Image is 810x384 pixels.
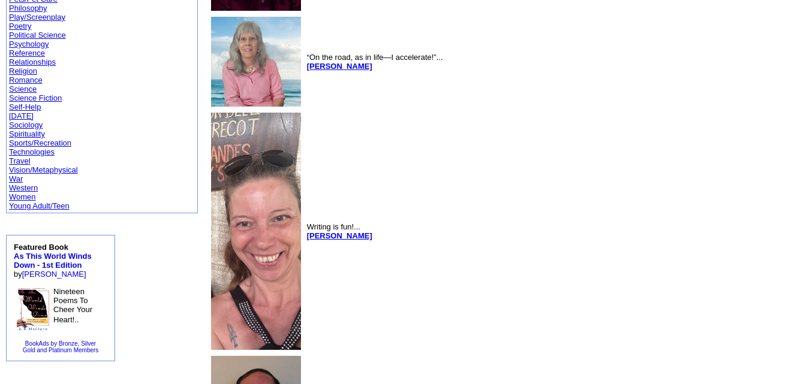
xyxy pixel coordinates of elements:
[9,111,34,120] a: [DATE]
[23,340,99,353] a: BookAds by Bronze, SilverGold and Platinum Members
[53,287,92,324] font: Nineteen Poems To Cheer Your Heart!..
[14,243,92,279] font: by
[9,138,71,147] a: Sports/Recreation
[9,93,62,102] a: Science Fiction
[9,147,55,156] a: Technologies
[9,183,38,192] a: Western
[9,165,78,174] a: Vision/Metaphysical
[14,252,92,270] a: As This World Winds Down - 1st Edition
[211,17,301,107] img: 65583.jpg
[9,75,43,84] a: Romance
[9,201,70,210] a: Young Adult/Teen
[9,49,45,58] a: Reference
[9,84,37,93] a: Science
[14,243,92,270] b: Featured Book
[307,53,443,71] font: “On the road, as in life—I accelerate!”...
[307,231,372,240] a: [PERSON_NAME]
[17,287,50,332] img: 62296.jpg
[9,129,45,138] a: Spirituality
[9,102,41,111] a: Self-Help
[9,120,43,129] a: Sociology
[307,222,374,240] font: Writing is fun!...
[9,58,56,66] a: Relationships
[9,174,23,183] a: War
[9,4,47,13] a: Philosophy
[307,62,372,71] a: [PERSON_NAME]
[211,113,301,350] img: 102042.jpeg
[9,40,49,49] a: Psychology
[9,31,66,40] a: Political Science
[9,192,36,201] a: Women
[9,22,32,31] a: Poetry
[9,13,65,22] a: Play/Screenplay
[9,66,37,75] a: Religion
[22,270,86,279] a: [PERSON_NAME]
[9,156,31,165] a: Travel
